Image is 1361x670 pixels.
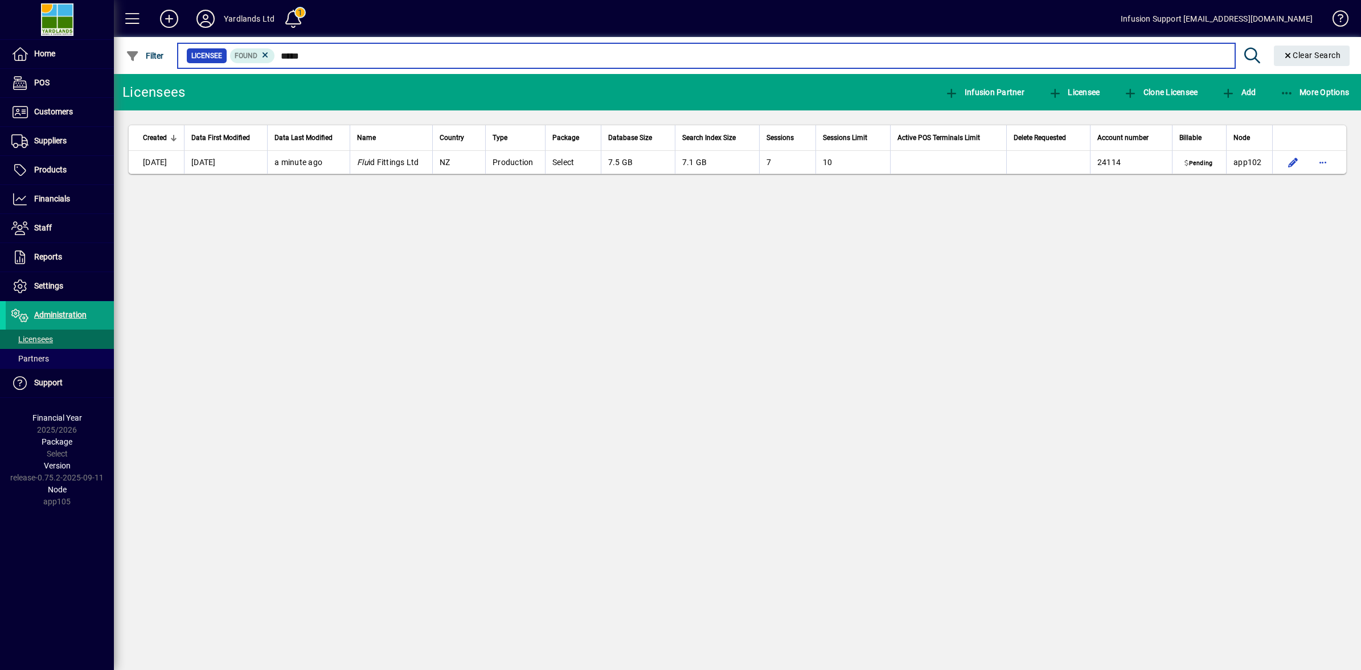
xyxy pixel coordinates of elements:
[357,131,376,144] span: Name
[1284,153,1302,171] button: Edit
[823,131,867,144] span: Sessions Limit
[1179,131,1202,144] span: Billable
[897,131,980,144] span: Active POS Terminals Limit
[945,88,1024,97] span: Infusion Partner
[552,131,594,144] div: Package
[1233,131,1250,144] span: Node
[815,151,890,174] td: 10
[440,131,464,144] span: Country
[32,413,82,422] span: Financial Year
[129,151,184,174] td: [DATE]
[1090,151,1172,174] td: 24114
[1324,2,1347,39] a: Knowledge Base
[1014,131,1083,144] div: Delete Requested
[274,131,333,144] span: Data Last Modified
[759,151,815,174] td: 7
[122,83,185,101] div: Licensees
[1121,82,1200,102] button: Clone Licensee
[34,223,52,232] span: Staff
[6,272,114,301] a: Settings
[34,136,67,145] span: Suppliers
[1233,131,1265,144] div: Node
[34,107,73,116] span: Customers
[143,131,177,144] div: Created
[6,214,114,242] a: Staff
[143,131,167,144] span: Created
[1097,131,1165,144] div: Account number
[1179,131,1219,144] div: Billable
[42,437,72,446] span: Package
[34,281,63,290] span: Settings
[34,78,50,87] span: POS
[44,461,71,470] span: Version
[1121,10,1313,28] div: Infusion Support [EMAIL_ADDRESS][DOMAIN_NAME]
[6,69,114,97] a: POS
[123,46,167,66] button: Filter
[601,151,675,174] td: 7.5 GB
[11,335,53,344] span: Licensees
[682,131,736,144] span: Search Index Size
[1124,88,1198,97] span: Clone Licensee
[766,131,794,144] span: Sessions
[1280,88,1350,97] span: More Options
[1277,82,1352,102] button: More Options
[823,131,883,144] div: Sessions Limit
[126,51,164,60] span: Filter
[6,369,114,397] a: Support
[6,98,114,126] a: Customers
[6,185,114,213] a: Financials
[34,49,55,58] span: Home
[235,52,257,60] span: Found
[440,131,478,144] div: Country
[1233,158,1262,167] span: app102.prod.infusionbusinesssoftware.com
[1097,131,1149,144] span: Account number
[357,158,368,167] em: Flu
[897,131,999,144] div: Active POS Terminals Limit
[191,50,222,61] span: Licensee
[34,165,67,174] span: Products
[6,40,114,68] a: Home
[485,151,545,174] td: Production
[151,9,187,29] button: Add
[432,151,485,174] td: NZ
[34,378,63,387] span: Support
[545,151,601,174] td: Select
[357,158,419,167] span: id Fittings Ltd
[1221,88,1256,97] span: Add
[230,48,275,63] mat-chip: Found Status: Found
[1274,46,1350,66] button: Clear
[1046,82,1103,102] button: Licensee
[493,131,538,144] div: Type
[1314,153,1332,171] button: More options
[224,10,274,28] div: Yardlands Ltd
[6,127,114,155] a: Suppliers
[34,194,70,203] span: Financials
[34,252,62,261] span: Reports
[766,131,809,144] div: Sessions
[187,9,224,29] button: Profile
[184,151,267,174] td: [DATE]
[48,485,67,494] span: Node
[191,131,250,144] span: Data First Modified
[6,243,114,272] a: Reports
[1283,51,1341,60] span: Clear Search
[608,131,668,144] div: Database Size
[608,131,652,144] span: Database Size
[357,131,425,144] div: Name
[1014,131,1066,144] span: Delete Requested
[6,349,114,368] a: Partners
[1182,159,1215,168] span: Pending
[191,131,260,144] div: Data First Modified
[942,82,1027,102] button: Infusion Partner
[552,131,579,144] span: Package
[267,151,350,174] td: a minute ago
[34,310,87,319] span: Administration
[493,131,507,144] span: Type
[6,330,114,349] a: Licensees
[11,354,49,363] span: Partners
[682,131,753,144] div: Search Index Size
[6,156,114,184] a: Products
[274,131,343,144] div: Data Last Modified
[1048,88,1100,97] span: Licensee
[1219,82,1258,102] button: Add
